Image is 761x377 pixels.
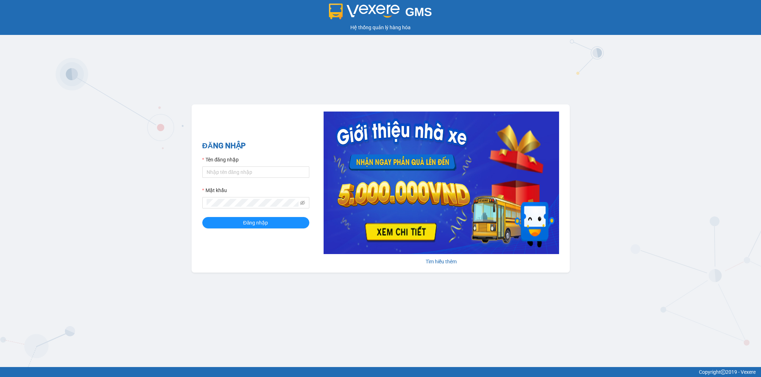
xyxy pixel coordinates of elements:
[300,200,305,205] span: eye-invisible
[207,199,299,207] input: Mật khẩu
[202,186,227,194] label: Mật khẩu
[202,217,309,228] button: Đăng nhập
[202,140,309,152] h2: ĐĂNG NHẬP
[329,4,400,19] img: logo 2
[5,368,756,376] div: Copyright 2019 - Vexere
[329,11,432,16] a: GMS
[202,166,309,178] input: Tên đăng nhập
[2,24,759,31] div: Hệ thống quản lý hàng hóa
[405,5,432,19] span: GMS
[243,219,268,227] span: Đăng nhập
[324,258,559,265] div: Tìm hiểu thêm
[721,370,726,375] span: copyright
[324,112,559,254] img: banner-0
[202,156,239,164] label: Tên đăng nhập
